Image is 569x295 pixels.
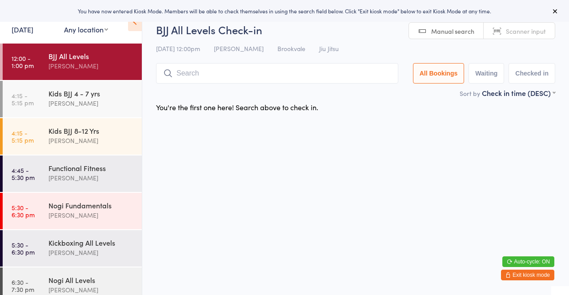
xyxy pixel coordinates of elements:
a: 5:30 -6:30 pmKickboxing All Levels[PERSON_NAME] [3,230,142,267]
span: [DATE] 12:00pm [156,44,200,53]
div: [PERSON_NAME] [48,61,134,71]
div: Kickboxing All Levels [48,238,134,247]
a: [DATE] [12,24,33,34]
div: You have now entered Kiosk Mode. Members will be able to check themselves in using the search fie... [14,7,555,15]
div: [PERSON_NAME] [48,285,134,295]
a: 4:15 -5:15 pmKids BJJ 4 - 7 yrs[PERSON_NAME] [3,81,142,117]
span: [PERSON_NAME] [214,44,264,53]
div: Functional Fitness [48,163,134,173]
a: 12:00 -1:00 pmBJJ All Levels[PERSON_NAME] [3,44,142,80]
span: Jiu Jitsu [319,44,339,53]
a: 4:45 -5:30 pmFunctional Fitness[PERSON_NAME] [3,155,142,192]
span: Manual search [431,27,474,36]
button: Auto-cycle: ON [502,256,554,267]
div: You're the first one here! Search above to check in. [156,102,318,112]
time: 4:15 - 5:15 pm [12,129,34,144]
div: [PERSON_NAME] [48,247,134,258]
button: Waiting [469,63,504,84]
button: All Bookings [413,63,465,84]
h2: BJJ All Levels Check-in [156,22,555,37]
div: Nogi All Levels [48,275,134,285]
time: 4:45 - 5:30 pm [12,167,35,181]
div: [PERSON_NAME] [48,98,134,108]
time: 6:30 - 7:30 pm [12,279,34,293]
time: 4:15 - 5:15 pm [12,92,34,106]
div: [PERSON_NAME] [48,136,134,146]
div: [PERSON_NAME] [48,173,134,183]
span: Brookvale [277,44,305,53]
time: 5:30 - 6:30 pm [12,204,35,218]
time: 12:00 - 1:00 pm [12,55,34,69]
span: Scanner input [506,27,546,36]
div: Check in time (DESC) [482,88,555,98]
div: Nogi Fundamentals [48,200,134,210]
time: 5:30 - 6:30 pm [12,241,35,255]
a: 4:15 -5:15 pmKids BJJ 8-12 Yrs[PERSON_NAME] [3,118,142,155]
button: Exit kiosk mode [501,270,554,280]
input: Search [156,63,398,84]
label: Sort by [460,89,480,98]
div: Any location [64,24,108,34]
div: BJJ All Levels [48,51,134,61]
div: [PERSON_NAME] [48,210,134,220]
a: 5:30 -6:30 pmNogi Fundamentals[PERSON_NAME] [3,193,142,229]
div: Kids BJJ 4 - 7 yrs [48,88,134,98]
button: Checked in [509,63,555,84]
div: Kids BJJ 8-12 Yrs [48,126,134,136]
